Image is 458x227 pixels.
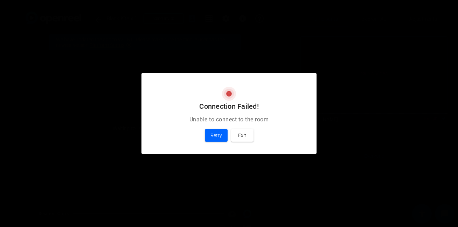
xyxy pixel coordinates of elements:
h2: Connection Failed! [150,101,308,112]
span: Retry [210,131,222,140]
span: Exit [238,131,246,140]
p: Unable to connect to the room [150,115,308,124]
button: Retry [205,129,228,142]
button: Exit [231,129,254,142]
